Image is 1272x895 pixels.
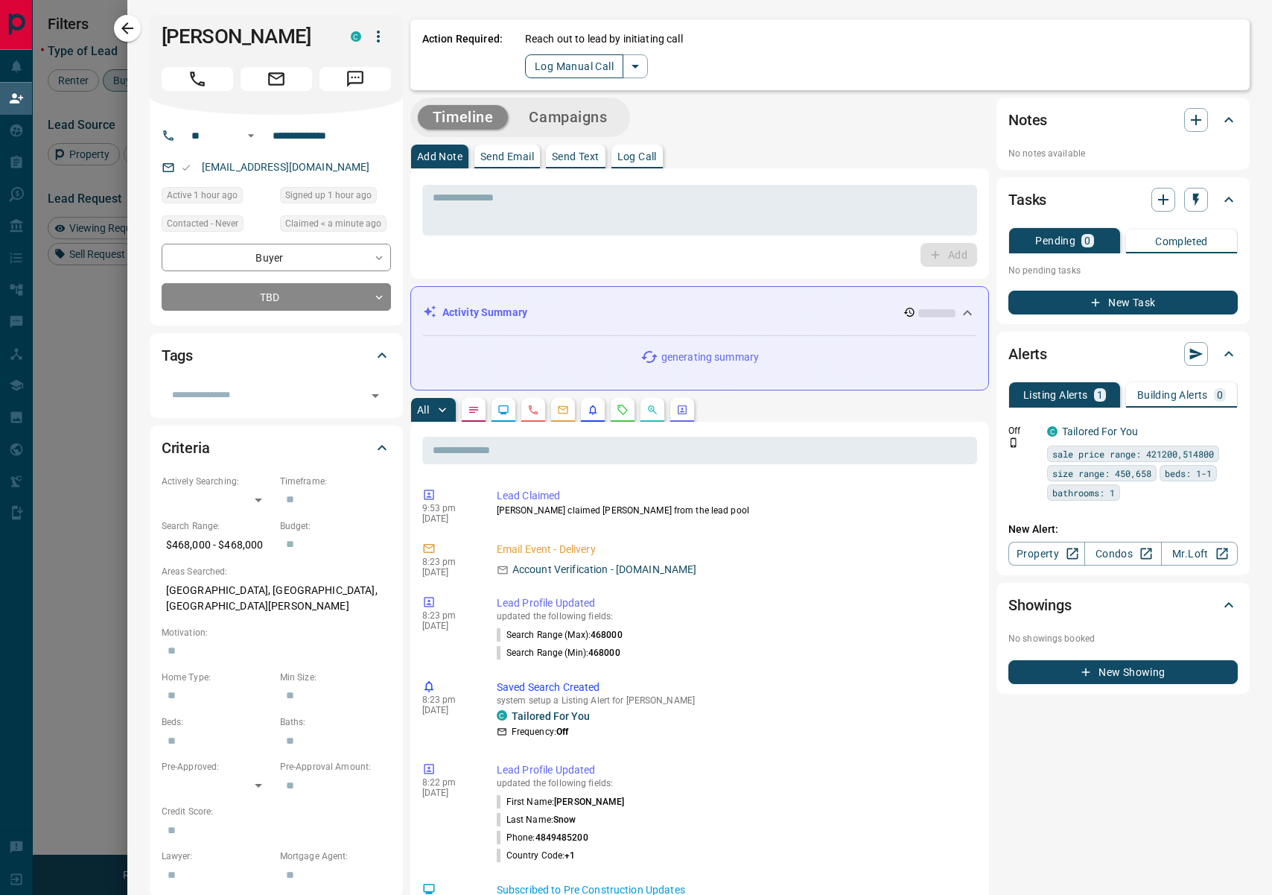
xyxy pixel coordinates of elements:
svg: Opportunities [646,404,658,416]
h1: [PERSON_NAME] [162,25,328,48]
p: Lead Claimed [497,488,971,504]
p: system setup a Listing Alert for [PERSON_NAME] [497,695,971,706]
a: Tailored For You [1062,426,1138,437]
span: Claimed < a minute ago [285,216,381,231]
svg: Push Notification Only [1008,437,1019,448]
span: 468000 [591,630,623,640]
div: split button [525,54,648,78]
span: sale price range: 421200,514800 [1052,446,1214,461]
span: size range: 450,658 [1052,466,1151,481]
div: Criteria [162,430,391,466]
p: All [417,405,429,415]
p: [DATE] [422,621,474,631]
p: Credit Score: [162,805,391,818]
p: Budget: [280,519,391,533]
span: Active 1 hour ago [167,188,238,203]
p: Search Range: [162,519,273,533]
p: Add Note [417,151,462,162]
p: [GEOGRAPHIC_DATA], [GEOGRAPHIC_DATA], [GEOGRAPHIC_DATA][PERSON_NAME] [162,578,391,619]
p: First Name : [497,795,625,809]
p: No notes available [1008,147,1238,160]
span: bathrooms: 1 [1052,485,1115,500]
p: updated the following fields: [497,611,971,622]
h2: Tasks [1008,188,1046,212]
span: 4849485200 [535,832,588,843]
span: Email [241,67,312,91]
div: Sun Sep 14 2025 [280,187,391,208]
span: Call [162,67,233,91]
h2: Showings [1008,593,1072,617]
p: [DATE] [422,513,474,524]
button: Open [365,385,386,406]
p: Actively Searching: [162,475,273,488]
svg: Email Valid [181,162,191,173]
div: Notes [1008,102,1238,138]
p: No showings booked [1008,632,1238,645]
a: [EMAIL_ADDRESS][DOMAIN_NAME] [202,161,370,173]
p: 8:23 pm [422,610,474,621]
svg: Lead Browsing Activity [497,404,509,416]
div: Sun Sep 14 2025 [162,187,273,208]
p: Pre-Approval Amount: [280,760,391,774]
a: Condos [1084,542,1161,566]
div: Sun Sep 14 2025 [280,215,391,236]
p: updated the following fields: [497,778,971,788]
p: Timeframe: [280,475,391,488]
div: TBD [162,283,391,311]
button: Timeline [418,105,509,130]
span: +1 [565,850,575,861]
p: Listing Alerts [1023,390,1088,400]
p: 0 [1084,235,1090,246]
svg: Notes [468,404,480,416]
p: 9:53 pm [422,503,474,513]
button: New Showing [1008,660,1238,684]
svg: Emails [557,404,569,416]
div: Activity Summary [423,299,976,326]
div: Tags [162,338,391,373]
p: Reach out to lead by initiating call [525,31,683,47]
p: [DATE] [422,705,474,715]
button: Log Manual Call [525,54,623,78]
h2: Criteria [162,436,210,460]
div: condos.ca [497,710,507,721]
p: Log Call [617,151,657,162]
p: Action Required: [422,31,503,78]
div: Showings [1008,587,1238,623]
p: Mortgage Agent: [280,850,391,863]
span: Message [319,67,391,91]
button: Open [242,127,260,145]
span: Contacted - Never [167,216,238,231]
svg: Requests [617,404,629,416]
p: Send Email [480,151,534,162]
p: Activity Summary [442,305,527,320]
p: Lead Profile Updated [497,762,971,778]
p: [DATE] [422,567,474,578]
svg: Calls [527,404,539,416]
span: Signed up 1 hour ago [285,188,372,203]
a: Mr.Loft [1161,542,1238,566]
p: 0 [1217,390,1223,400]
p: 8:22 pm [422,777,474,788]
p: Send Text [552,151,600,162]
div: Buyer [162,244,391,271]
p: Saved Search Created [497,680,971,695]
p: Lead Profile Updated [497,595,971,611]
strong: Off [556,727,568,737]
p: Lawyer: [162,850,273,863]
p: New Alert: [1008,522,1238,537]
p: Country Code : [497,849,576,862]
p: [PERSON_NAME] claimed [PERSON_NAME] from the lead pool [497,504,971,517]
p: Baths: [280,715,391,729]
p: Search Range (Min) : [497,646,620,660]
p: Phone : [497,831,588,844]
p: Search Range (Max) : [497,628,623,642]
div: Tasks [1008,182,1238,218]
p: Completed [1155,236,1208,247]
p: $468,000 - $468,000 [162,533,273,557]
p: Min Size: [280,671,391,684]
p: Account Verification - [DOMAIN_NAME] [512,562,697,578]
p: Frequency: [512,725,568,739]
p: Off [1008,424,1038,437]
p: Home Type: [162,671,273,684]
h2: Tags [162,344,193,367]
